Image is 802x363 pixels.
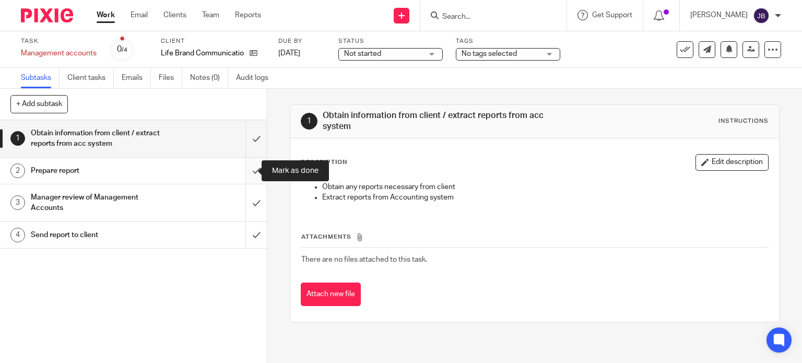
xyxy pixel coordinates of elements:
div: Instructions [718,117,769,125]
input: Search [441,13,535,22]
div: 4 [10,228,25,242]
span: Not started [344,50,381,57]
p: Life Brand Communications [161,48,244,58]
label: Task [21,37,97,45]
img: Pixie [21,8,73,22]
h1: Manager review of Management Accounts [31,190,167,216]
div: 2 [10,163,25,178]
a: Team [202,10,219,20]
a: Work [97,10,115,20]
button: Edit description [695,154,769,171]
label: Tags [456,37,560,45]
p: Extract reports from Accounting system [322,192,769,203]
div: Management accounts [21,48,97,58]
h1: Send report to client [31,227,167,243]
a: Audit logs [236,68,276,88]
label: Status [338,37,443,45]
div: 3 [10,195,25,210]
a: Files [159,68,182,88]
p: Obtain any reports necessary from client [322,182,769,192]
div: 0 [117,43,127,55]
span: [DATE] [278,50,300,57]
small: /4 [122,47,127,53]
span: No tags selected [462,50,517,57]
h1: Prepare report [31,163,167,179]
span: There are no files attached to this task. [301,256,427,263]
button: + Add subtask [10,95,68,113]
label: Due by [278,37,325,45]
div: 1 [301,113,317,130]
a: Emails [122,68,151,88]
div: 1 [10,131,25,146]
h1: Obtain information from client / extract reports from acc system [323,110,557,133]
a: Reports [235,10,261,20]
a: Client tasks [67,68,114,88]
h1: Obtain information from client / extract reports from acc system [31,125,167,152]
button: Attach new file [301,283,361,306]
p: Description [301,158,347,167]
label: Client [161,37,265,45]
p: [PERSON_NAME] [690,10,748,20]
a: Notes (0) [190,68,228,88]
span: Get Support [592,11,632,19]
img: svg%3E [753,7,770,24]
span: Attachments [301,234,351,240]
a: Subtasks [21,68,60,88]
a: Email [131,10,148,20]
a: Clients [163,10,186,20]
